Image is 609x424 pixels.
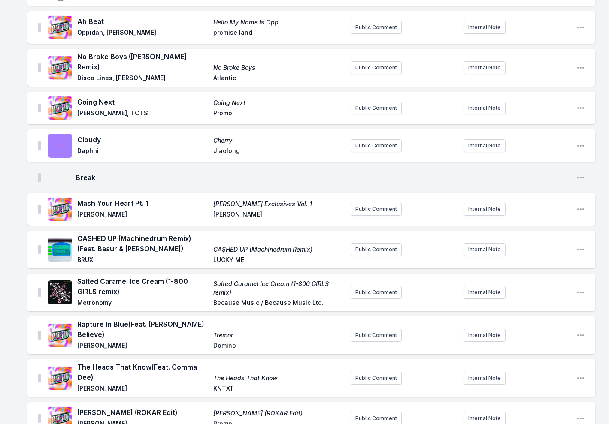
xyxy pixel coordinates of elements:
span: Mash Your Heart Pt. 1 [77,198,208,208]
span: Tremor [213,331,344,340]
button: Internal Note [464,243,506,256]
span: [PERSON_NAME] [77,210,208,220]
button: Public Comment [351,286,402,299]
button: Internal Note [464,203,506,216]
span: promise land [213,28,344,39]
button: Open playlist item options [576,63,585,72]
button: Public Comment [351,139,402,152]
img: Drag Handle [38,414,41,423]
img: Drag Handle [38,141,41,150]
button: Public Comment [351,203,402,216]
span: Rapture In Blue (Feat. [PERSON_NAME] Believe) [77,319,208,340]
span: [PERSON_NAME] [213,210,344,220]
span: CA$HED UP (Machinedrum Remix) (Feat. Baaur & [PERSON_NAME]) [77,233,208,254]
img: Drag Handle [38,104,41,112]
button: Open playlist item options [576,331,585,340]
button: Internal Note [464,286,506,299]
span: Promo [213,109,344,119]
button: Internal Note [464,102,506,114]
span: CA$HED UP (Machinedrum Remix) [213,245,344,254]
img: Drag Handle [38,245,41,254]
span: Salted Caramel Ice Cream (1-800 GIRLS remix) [213,280,344,297]
button: Public Comment [351,372,402,385]
span: The Heads That Know [213,374,344,382]
button: Public Comment [351,329,402,342]
span: [PERSON_NAME] Exclusives Vol. 1 [213,200,344,208]
img: Drag Handle [38,173,41,182]
span: Metronomy [77,298,208,309]
button: Public Comment [351,243,402,256]
span: [PERSON_NAME] (ROKAR Edit) [77,407,208,418]
button: Open playlist item options [576,23,585,32]
button: Open playlist item options [576,414,585,423]
span: Oppidan, [PERSON_NAME] [77,28,208,39]
button: Open playlist item options [576,205,585,214]
span: No Broke Boys [213,63,344,72]
span: [PERSON_NAME] (ROKAR Edit) [213,409,344,418]
img: Salted Caramel Ice Cream (1-800 GIRLS remix) [48,280,72,304]
span: No Broke Boys ([PERSON_NAME] Remix) [77,51,208,72]
button: Public Comment [351,61,402,74]
img: Cherry [48,134,72,158]
span: KNTXT [213,384,344,394]
button: Open playlist item options [576,288,585,297]
button: Public Comment [351,21,402,34]
span: Daphni [77,147,208,157]
button: Internal Note [464,61,506,74]
img: Drag Handle [38,374,41,382]
button: Open playlist item options [576,104,585,112]
img: Drag Handle [38,205,41,214]
span: Break [76,172,570,183]
button: Open playlist item options [576,141,585,150]
button: Open playlist item options [576,245,585,254]
span: The Heads That Know (Feat. Comma Dee) [77,362,208,382]
span: BRUX [77,256,208,266]
span: Because Music / Because Music Ltd. [213,298,344,309]
span: Cherry [213,136,344,145]
span: Disco Lines, [PERSON_NAME] [77,74,208,84]
img: The Heads That Know [48,366,72,390]
img: Soul Clap Exclusives Vol. 1 [48,197,72,221]
span: [PERSON_NAME], TCTS [77,109,208,119]
span: Jiaolong [213,147,344,157]
button: Internal Note [464,372,506,385]
img: Going Next [48,96,72,120]
span: Domino [213,341,344,352]
img: Hello My Name Is Opp [48,15,72,39]
button: Public Comment [351,102,402,114]
img: Drag Handle [38,63,41,72]
span: Going Next [77,97,208,107]
span: Ah Beat [77,16,208,27]
span: [PERSON_NAME] [77,384,208,394]
span: Going Next [213,99,344,107]
img: Drag Handle [38,288,41,297]
button: Internal Note [464,21,506,34]
span: Cloudy [77,135,208,145]
span: Atlantic [213,74,344,84]
button: Internal Note [464,329,506,342]
img: Drag Handle [38,331,41,340]
button: Open playlist item options [576,374,585,382]
span: LUCKY ME [213,256,344,266]
button: Internal Note [464,139,506,152]
span: Hello My Name Is Opp [213,18,344,27]
img: Drag Handle [38,23,41,32]
span: Salted Caramel Ice Cream (1-800 GIRLS remix) [77,276,208,297]
img: No Broke Boys [48,56,72,80]
img: Tremor [48,323,72,347]
img: CA$HED UP (Machinedrum Remix) [48,238,72,262]
button: Open playlist item options [576,173,585,182]
span: [PERSON_NAME] [77,341,208,352]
